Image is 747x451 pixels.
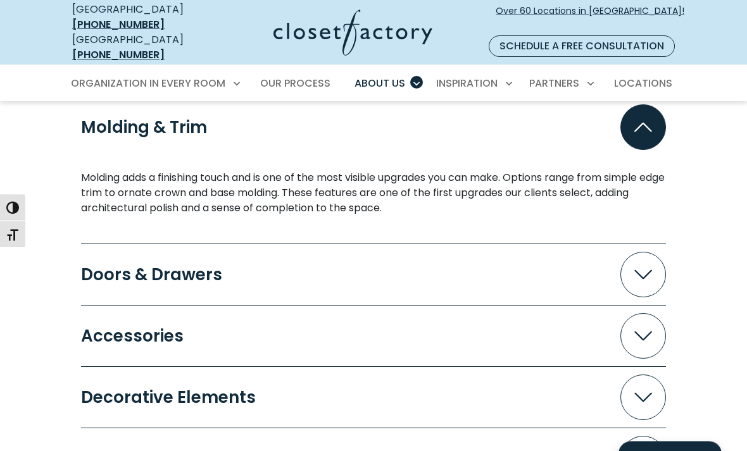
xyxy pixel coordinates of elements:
span: Locations [614,76,672,90]
a: [PHONE_NUMBER] [72,17,165,32]
a: Schedule a Free Consultation [489,35,675,57]
nav: Primary Menu [62,66,685,101]
img: Closet Factory Logo [273,9,432,56]
span: Over 60 Locations in [GEOGRAPHIC_DATA]! [496,4,684,31]
p: Molding adds a finishing touch and is one of the most visible upgrades you can make. Options rang... [81,171,666,216]
div: Molding & Trim [81,171,666,216]
div: [GEOGRAPHIC_DATA] [72,32,210,63]
div: [GEOGRAPHIC_DATA] [72,2,210,32]
button: Decorative Elements [81,375,666,421]
button: Molding & Trim [81,105,666,151]
div: Decorative Elements [81,390,266,406]
a: [PHONE_NUMBER] [72,47,165,62]
button: Doors & Drawers [81,252,666,298]
span: About Us [355,76,405,90]
span: Partners [529,76,579,90]
div: Molding & Trim [81,120,217,136]
div: Doors & Drawers [81,267,232,283]
span: Our Process [260,76,330,90]
div: Accessories [81,328,194,345]
button: Accessories [81,314,666,359]
span: Organization in Every Room [71,76,225,90]
span: Inspiration [436,76,498,90]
